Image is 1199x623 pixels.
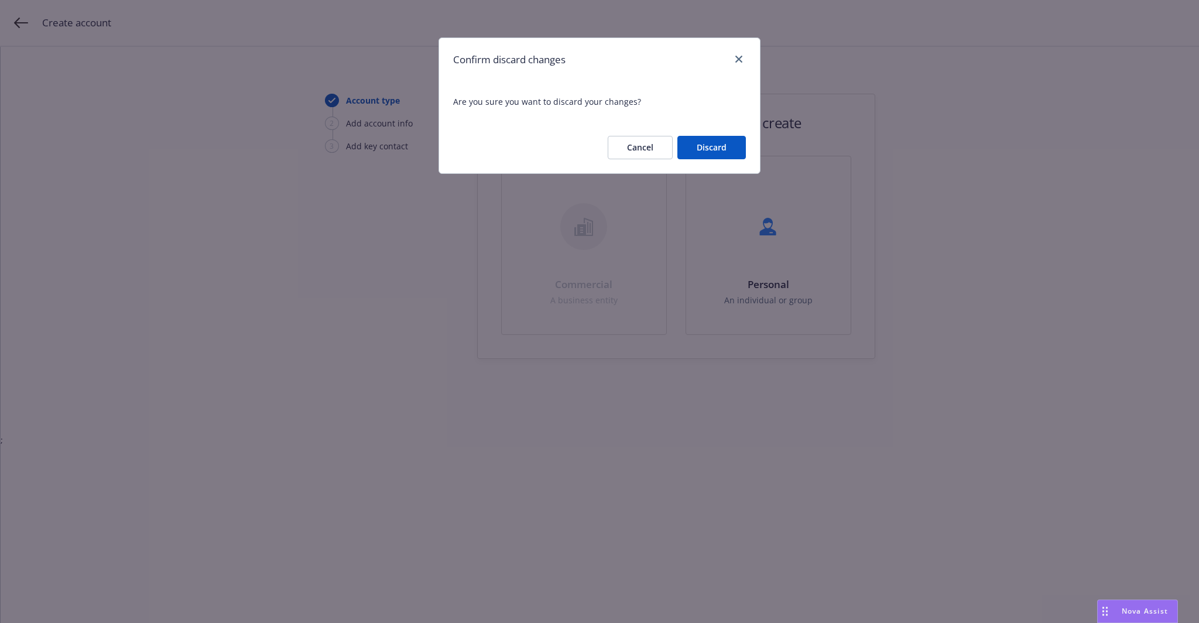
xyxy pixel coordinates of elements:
[1122,606,1168,616] span: Nova Assist
[1098,600,1112,622] div: Drag to move
[732,52,746,66] a: close
[608,136,673,159] button: Cancel
[439,81,760,122] span: Are you sure you want to discard your changes?
[1097,600,1178,623] button: Nova Assist
[677,136,746,159] button: Discard
[453,52,566,67] h1: Confirm discard changes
